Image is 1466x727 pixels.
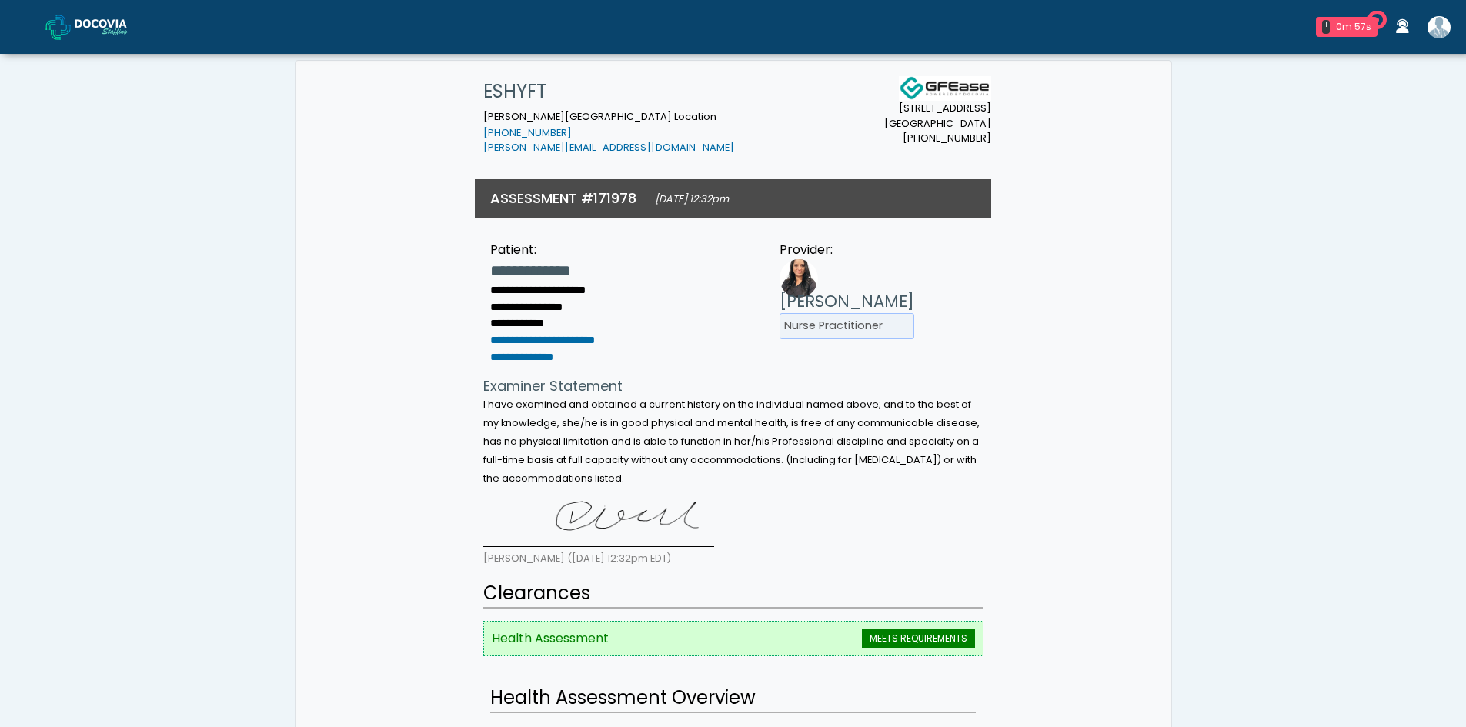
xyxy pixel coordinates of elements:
[483,621,983,656] li: Health Assessment
[490,188,636,208] h3: ASSESSMENT #171978
[1336,20,1371,34] div: 0m 57s
[483,579,983,609] h2: Clearances
[483,141,734,154] a: [PERSON_NAME][EMAIL_ADDRESS][DOMAIN_NAME]
[483,110,734,155] small: [PERSON_NAME][GEOGRAPHIC_DATA] Location
[1428,16,1451,38] img: Shakerra Crippen
[884,101,991,145] small: [STREET_ADDRESS] [GEOGRAPHIC_DATA] [PHONE_NUMBER]
[780,290,914,313] h3: [PERSON_NAME]
[655,192,729,205] small: [DATE] 12:32pm
[490,241,595,259] div: Patient:
[862,629,975,648] span: MEETS REQUIREMENTS
[483,378,983,395] h4: Examiner Statement
[899,76,991,101] img: Docovia Staffing Logo
[490,684,976,713] h2: Health Assessment Overview
[483,398,980,485] small: I have examined and obtained a current history on the individual named above; and to the best of ...
[483,126,572,139] a: [PHONE_NUMBER]
[483,552,671,565] small: [PERSON_NAME] ([DATE] 12:32pm EDT)
[1322,20,1330,34] div: 1
[75,19,152,35] img: Docovia
[483,493,714,547] img: uZG+eAAAABklEQVQDAAQ8UEmhykStAAAAAElFTkSuQmCC
[45,2,152,52] a: Docovia
[1307,11,1387,43] a: 1 0m 57s
[45,15,71,40] img: Docovia
[780,241,914,259] div: Provider:
[780,259,818,298] img: Provider image
[483,76,734,107] h1: ESHYFT
[780,313,914,339] li: Nurse Practitioner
